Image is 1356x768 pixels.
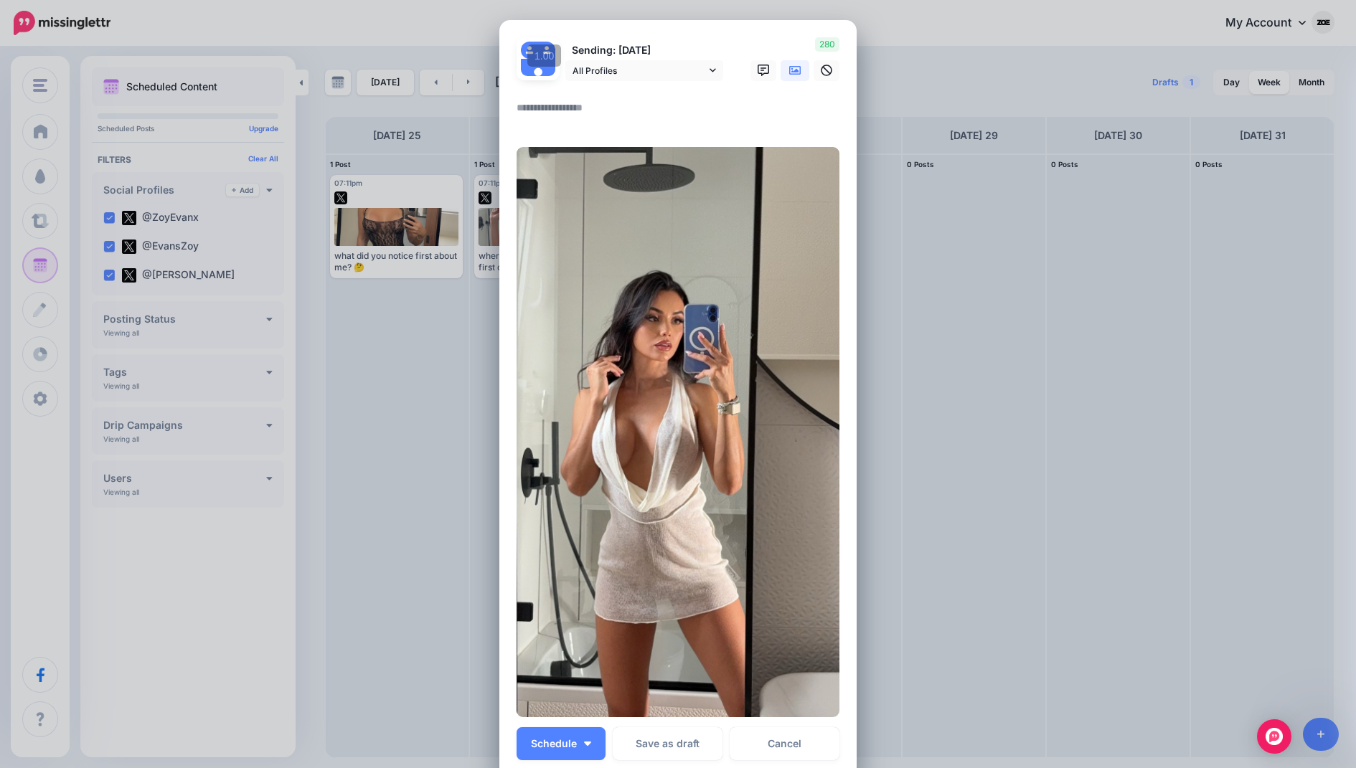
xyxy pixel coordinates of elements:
[613,727,722,760] button: Save as draft
[517,727,606,760] button: Schedule
[531,739,577,749] span: Schedule
[517,147,839,718] img: IKCBLYB3ECJF2AYZK9NZ0GZPV1HMO6ZU.png
[584,741,591,746] img: arrow-down-white.png
[565,42,723,59] p: Sending: [DATE]
[573,63,706,78] span: All Profiles
[1257,719,1291,754] div: Open Intercom Messenger
[815,37,839,52] span: 280
[521,42,538,59] img: user_default_image.png
[730,727,839,760] a: Cancel
[538,42,555,59] img: user_default_image.png
[521,59,555,93] img: user_default_image.png
[565,60,723,81] a: All Profiles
